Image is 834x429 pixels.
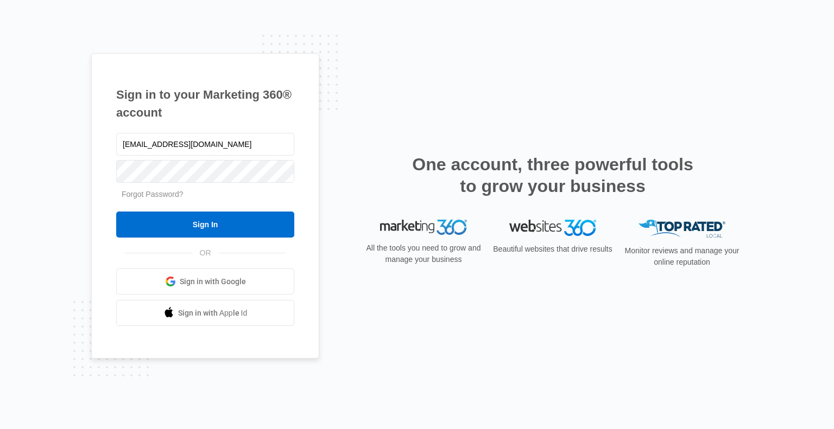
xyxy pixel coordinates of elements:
[380,220,467,235] img: Marketing 360
[116,133,294,156] input: Email
[621,245,743,268] p: Monitor reviews and manage your online reputation
[116,300,294,326] a: Sign in with Apple Id
[192,247,219,259] span: OR
[116,268,294,294] a: Sign in with Google
[180,276,246,287] span: Sign in with Google
[639,220,725,238] img: Top Rated Local
[409,153,697,197] h2: One account, three powerful tools to grow your business
[363,242,484,265] p: All the tools you need to grow and manage your business
[116,86,294,121] h1: Sign in to your Marketing 360® account
[492,244,614,255] p: Beautiful websites that drive results
[116,212,294,238] input: Sign In
[122,190,184,199] a: Forgot Password?
[178,308,248,319] span: Sign in with Apple Id
[509,220,596,235] img: Websites 360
